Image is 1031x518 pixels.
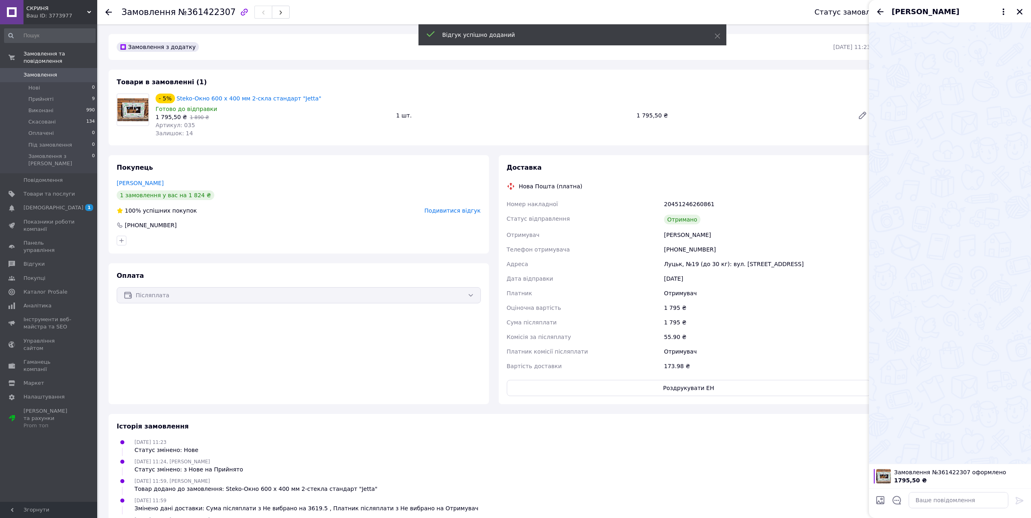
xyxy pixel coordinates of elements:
[1015,7,1025,17] button: Закрити
[124,221,177,229] div: [PHONE_NUMBER]
[117,98,149,122] img: Steko-Окно 600 х 400 мм 2-скла стандарт "Jetta"
[507,261,528,267] span: Адреса
[4,28,96,43] input: Пошук
[23,288,67,296] span: Каталог ProSale
[507,164,542,171] span: Доставка
[875,7,885,17] button: Назад
[190,115,209,120] span: 1 890 ₴
[507,305,561,311] span: Оціночна вартість
[28,130,54,137] span: Оплачені
[23,358,75,373] span: Гаманець компанії
[85,204,93,211] span: 1
[117,207,197,215] div: успішних покупок
[23,190,75,198] span: Товари та послуги
[662,344,872,359] div: Отримувач
[28,141,72,149] span: Під замовлення
[23,71,57,79] span: Замовлення
[178,7,236,17] span: №361422307
[28,153,92,167] span: Замовлення з [PERSON_NAME]
[86,107,95,114] span: 990
[23,302,51,309] span: Аналітика
[23,177,63,184] span: Повідомлення
[507,380,871,396] button: Роздрукувати ЕН
[134,459,210,465] span: [DATE] 11:24, [PERSON_NAME]
[894,477,927,484] span: 1795,50 ₴
[517,182,585,190] div: Нова Пошта (платна)
[23,239,75,254] span: Панель управління
[892,6,959,17] span: [PERSON_NAME]
[117,272,144,279] span: Оплата
[122,7,176,17] span: Замовлення
[662,228,872,242] div: [PERSON_NAME]
[507,319,557,326] span: Сума післяплати
[105,8,112,16] div: Повернутися назад
[507,201,558,207] span: Номер накладної
[28,118,56,126] span: Скасовані
[28,107,53,114] span: Виконані
[117,78,207,86] span: Товари в замовленні (1)
[662,330,872,344] div: 55.90 ₴
[26,5,87,12] span: СКРИНЯ
[664,215,700,224] div: Отримано
[86,118,95,126] span: 134
[23,260,45,268] span: Відгуки
[117,190,214,200] div: 1 замовлення у вас на 1 824 ₴
[393,110,634,121] div: 1 шт.
[662,315,872,330] div: 1 795 ₴
[662,197,872,211] div: 20451246260861
[507,290,532,296] span: Платник
[28,84,40,92] span: Нові
[876,469,891,484] img: 5462713031_w100_h100_steko-okno-600-h.jpg
[507,215,570,222] span: Статус відправлення
[425,207,481,214] span: Подивитися відгук
[134,439,166,445] span: [DATE] 11:23
[23,316,75,330] span: Інструменти веб-майстра та SEO
[125,207,141,214] span: 100%
[894,468,1026,476] span: Замовлення №361422307 оформлено
[23,50,97,65] span: Замовлення та повідомлення
[507,232,540,238] span: Отримувач
[507,246,570,253] span: Телефон отримувача
[814,8,889,16] div: Статус замовлення
[23,393,65,401] span: Налаштування
[662,257,872,271] div: Луцьк, №19 (до 30 кг): вул. [STREET_ADDRESS]
[92,141,95,149] span: 0
[134,465,243,473] div: Статус змінено: з Нове на Прийнято
[117,180,164,186] a: [PERSON_NAME]
[156,106,217,112] span: Готово до відправки
[854,107,871,124] a: Редагувати
[662,359,872,373] div: 173.98 ₴
[507,334,571,340] span: Комісія за післяплату
[156,114,187,120] span: 1 795,50 ₴
[177,95,321,102] a: Steko-Окно 600 х 400 мм 2-скла стандарт "Jetta"
[23,379,44,387] span: Маркет
[23,337,75,352] span: Управління сайтом
[507,275,553,282] span: Дата відправки
[23,275,45,282] span: Покупці
[892,495,902,505] button: Відкрити шаблони відповідей
[134,446,199,454] div: Статус змінено: Нове
[662,301,872,315] div: 1 795 ₴
[92,153,95,167] span: 0
[23,407,75,430] span: [PERSON_NAME] та рахунки
[92,96,95,103] span: 9
[134,478,210,484] span: [DATE] 11:59, [PERSON_NAME]
[156,94,175,103] div: - 5%
[117,422,189,430] span: Історія замовлення
[833,44,871,50] time: [DATE] 11:23
[134,504,478,512] div: Змінено дані доставки: Сума післяплати з Не вибрано на 3619.5 , Платник післяплати з Не вибрано н...
[507,363,562,369] span: Вартість доставки
[23,218,75,233] span: Показники роботи компанії
[117,42,199,52] div: Замовлення з додатку
[507,348,588,355] span: Платник комісії післяплати
[134,485,378,493] div: Товар додано до замовлення: Steko-Окно 600 х 400 мм 2-стекла стандарт "Jetta"
[662,242,872,257] div: [PHONE_NUMBER]
[442,31,694,39] div: Відгук успішно доданий
[662,286,872,301] div: Отримувач
[23,422,75,429] div: Prom топ
[23,204,83,211] span: [DEMOGRAPHIC_DATA]
[117,164,153,171] span: Покупець
[633,110,851,121] div: 1 795,50 ₴
[26,12,97,19] div: Ваш ID: 3773977
[892,6,1008,17] button: [PERSON_NAME]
